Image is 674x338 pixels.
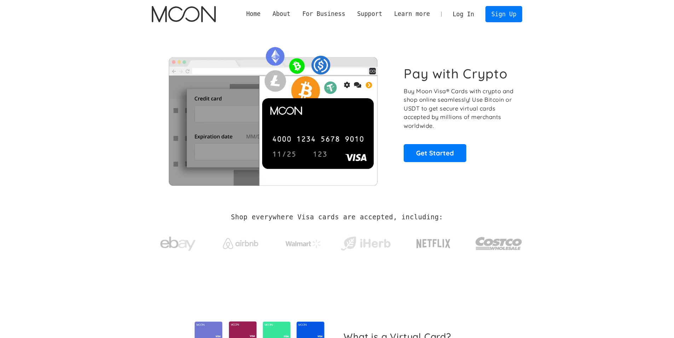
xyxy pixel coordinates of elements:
[351,10,388,18] div: Support
[160,233,196,255] img: ebay
[402,228,465,256] a: Netflix
[152,42,394,185] img: Moon Cards let you spend your crypto anywhere Visa is accepted.
[475,223,523,260] a: Costco
[339,227,392,256] a: iHerb
[231,213,443,221] h2: Shop everywhere Visa cards are accepted, including:
[394,10,430,18] div: Learn more
[485,6,522,22] a: Sign Up
[272,10,290,18] div: About
[277,232,329,251] a: Walmart
[404,87,514,130] p: Buy Moon Visa® Cards with crypto and shop online seamlessly! Use Bitcoin or USDT to get secure vi...
[240,10,266,18] a: Home
[214,231,267,253] a: Airbnb
[296,10,351,18] div: For Business
[266,10,296,18] div: About
[223,238,258,249] img: Airbnb
[286,239,321,248] img: Walmart
[475,230,523,257] img: Costco
[302,10,345,18] div: For Business
[152,226,204,259] a: ebay
[416,235,451,253] img: Netflix
[152,6,216,22] a: home
[404,144,466,162] a: Get Started
[447,6,480,22] a: Log In
[152,6,216,22] img: Moon Logo
[388,10,436,18] div: Learn more
[357,10,382,18] div: Support
[404,66,508,82] h1: Pay with Crypto
[339,235,392,253] img: iHerb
